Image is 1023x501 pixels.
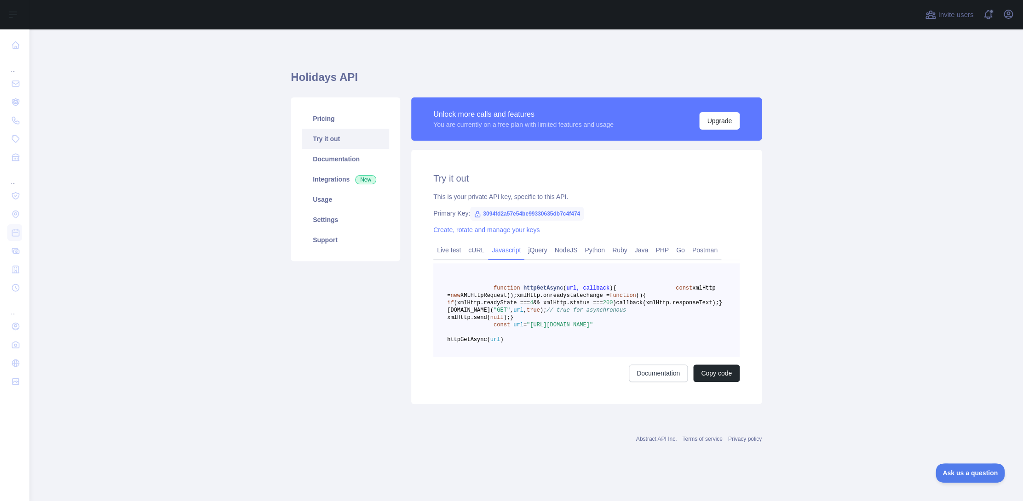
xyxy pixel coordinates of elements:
[465,243,488,257] a: cURL
[7,167,22,186] div: ...
[490,314,504,321] span: null
[609,285,613,291] span: )
[689,243,721,257] a: Postman
[672,243,689,257] a: Go
[447,314,490,321] span: xmlHttp.send(
[533,300,603,306] span: && xmlHttp.status ===
[490,336,500,343] span: url
[517,292,609,299] span: xmlHttp.onreadystatechange =
[923,7,975,22] button: Invite users
[494,285,520,291] span: function
[527,307,540,313] span: true
[433,192,740,201] div: This is your private API key, specific to this API.
[433,226,540,233] a: Create, rotate and manage your keys
[494,322,510,328] span: const
[433,243,465,257] a: Live test
[629,364,688,382] a: Documentation
[302,108,389,129] a: Pricing
[643,292,646,299] span: {
[503,314,510,321] span: );
[447,307,494,313] span: [DOMAIN_NAME](
[631,243,652,257] a: Java
[652,243,672,257] a: PHP
[603,300,613,306] span: 200
[693,364,740,382] button: Copy code
[936,463,1005,483] iframe: Toggle Customer Support
[613,285,616,291] span: {
[7,298,22,316] div: ...
[447,336,490,343] span: httpGetAsync(
[302,210,389,230] a: Settings
[719,300,722,306] span: }
[513,322,523,328] span: url
[433,120,614,129] div: You are currently on a free plan with limited features and usage
[433,209,740,218] div: Primary Key:
[551,243,581,257] a: NodeJS
[500,336,503,343] span: )
[302,149,389,169] a: Documentation
[609,292,636,299] span: function
[302,189,389,210] a: Usage
[530,300,533,306] span: 4
[546,307,626,313] span: // true for asynchronous
[563,285,566,291] span: (
[613,300,616,306] span: )
[355,175,376,184] span: New
[447,300,454,306] span: if
[454,300,530,306] span: (xmlHttp.readyState ===
[302,230,389,250] a: Support
[523,285,563,291] span: httpGetAsync
[7,55,22,74] div: ...
[510,307,513,313] span: ,
[510,314,513,321] span: }
[523,322,527,328] span: =
[636,436,677,442] a: Abstract API Inc.
[291,70,762,92] h1: Holidays API
[938,10,973,20] span: Invite users
[699,112,740,130] button: Upgrade
[682,436,722,442] a: Terms of service
[488,243,524,257] a: Javascript
[566,285,609,291] span: url, callback
[676,285,692,291] span: const
[450,292,460,299] span: new
[728,436,762,442] a: Privacy policy
[636,292,639,299] span: (
[302,129,389,149] a: Try it out
[639,292,643,299] span: )
[433,109,614,120] div: Unlock more calls and features
[433,172,740,185] h2: Try it out
[302,169,389,189] a: Integrations New
[523,307,527,313] span: ,
[527,322,593,328] span: "[URL][DOMAIN_NAME]"
[494,307,510,313] span: "GET"
[513,307,523,313] span: url
[460,292,517,299] span: XMLHttpRequest();
[470,207,584,221] span: 3094fd2a57e54be99330635db7c4f474
[609,243,631,257] a: Ruby
[540,307,546,313] span: );
[616,300,718,306] span: callback(xmlHttp.responseText);
[581,243,609,257] a: Python
[524,243,551,257] a: jQuery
